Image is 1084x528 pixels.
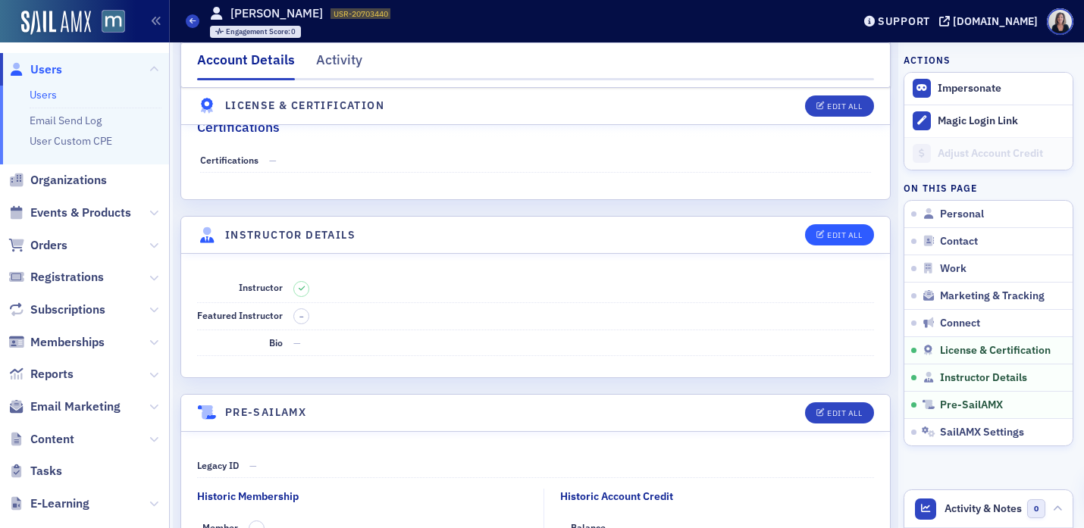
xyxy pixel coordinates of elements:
[225,98,384,114] h4: License & Certification
[560,489,673,505] div: Historic Account Credit
[1047,8,1073,35] span: Profile
[30,463,62,480] span: Tasks
[269,336,283,348] span: Bio
[30,269,104,286] span: Registrations
[299,311,304,322] span: –
[102,10,125,33] img: SailAMX
[197,309,283,321] span: Featured Instructor
[940,371,1027,385] span: Instructor Details
[953,14,1038,28] div: [DOMAIN_NAME]
[249,459,257,471] span: —
[8,495,89,512] a: E-Learning
[200,154,258,166] span: Certifications
[30,61,62,78] span: Users
[197,489,299,505] div: Historic Membership
[940,426,1024,439] span: SailAMX Settings
[226,27,292,36] span: Engagement Score :
[30,366,74,383] span: Reports
[940,289,1045,303] span: Marketing & Tracking
[197,117,280,137] h2: Certifications
[8,205,131,221] a: Events & Products
[225,227,356,243] h4: Instructor Details
[8,366,74,383] a: Reports
[230,5,323,22] h1: [PERSON_NAME]
[316,50,362,78] div: Activity
[878,14,930,28] div: Support
[8,463,62,480] a: Tasks
[239,281,283,293] span: Instructor
[827,409,862,417] div: Edit All
[8,398,121,415] a: Email Marketing
[805,95,873,117] button: Edit All
[225,405,306,420] h4: Pre-SailAMX
[30,114,102,127] a: Email Send Log
[30,495,89,512] span: E-Learning
[334,8,388,19] span: USR-20703440
[30,237,67,254] span: Orders
[293,336,301,348] span: —
[938,82,1001,95] button: Impersonate
[269,154,277,166] span: —
[30,398,121,415] span: Email Marketing
[91,10,125,36] a: View Homepage
[940,262,967,276] span: Work
[30,205,131,221] span: Events & Products
[197,50,295,80] div: Account Details
[226,28,296,36] div: 0
[8,61,62,78] a: Users
[827,102,862,111] div: Edit All
[904,137,1073,170] a: Adjust Account Credit
[805,402,873,423] button: Edit All
[197,459,239,471] span: Legacy ID
[940,317,980,330] span: Connect
[904,105,1073,137] button: Magic Login Link
[8,172,107,189] a: Organizations
[30,431,74,448] span: Content
[938,114,1065,128] div: Magic Login Link
[940,235,978,248] span: Contact
[945,501,1022,517] span: Activity & Notes
[904,53,951,67] h4: Actions
[1027,499,1046,518] span: 0
[8,269,104,286] a: Registrations
[8,237,67,254] a: Orders
[30,334,105,351] span: Memberships
[210,26,302,38] div: Engagement Score: 0
[8,301,105,318] a: Subscriptions
[940,208,984,221] span: Personal
[30,134,112,148] a: User Custom CPE
[30,172,107,189] span: Organizations
[940,344,1051,358] span: License & Certification
[8,334,105,351] a: Memberships
[827,231,862,239] div: Edit All
[30,88,57,102] a: Users
[938,147,1065,161] div: Adjust Account Credit
[805,224,873,245] button: Edit All
[30,301,105,318] span: Subscriptions
[21,11,91,35] img: SailAMX
[8,431,74,448] a: Content
[904,181,1073,195] h4: On this page
[940,398,1003,412] span: Pre-SailAMX
[939,16,1043,27] button: [DOMAIN_NAME]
